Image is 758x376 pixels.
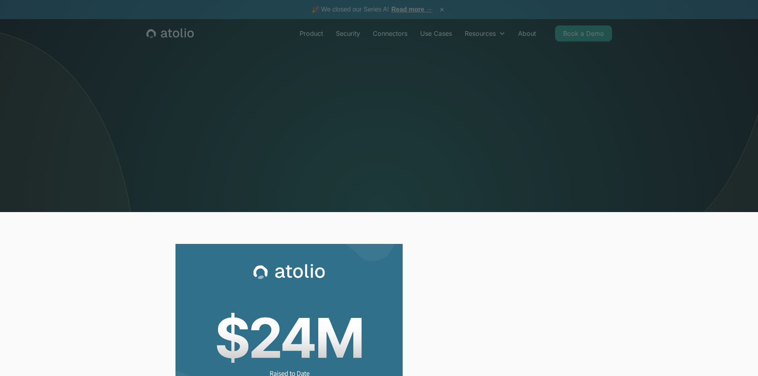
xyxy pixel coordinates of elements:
a: Book a Demo [555,25,612,41]
a: About [512,25,542,41]
span: 🎉 We closed our Series A! [312,5,433,14]
a: home [146,28,194,39]
a: Security [329,25,366,41]
a: Use Cases [414,25,458,41]
div: Resources [465,29,496,38]
button: × [437,5,447,14]
a: Read more → [392,6,433,13]
a: Product [293,25,329,41]
a: Connectors [366,25,414,41]
div: Resources [458,25,512,41]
